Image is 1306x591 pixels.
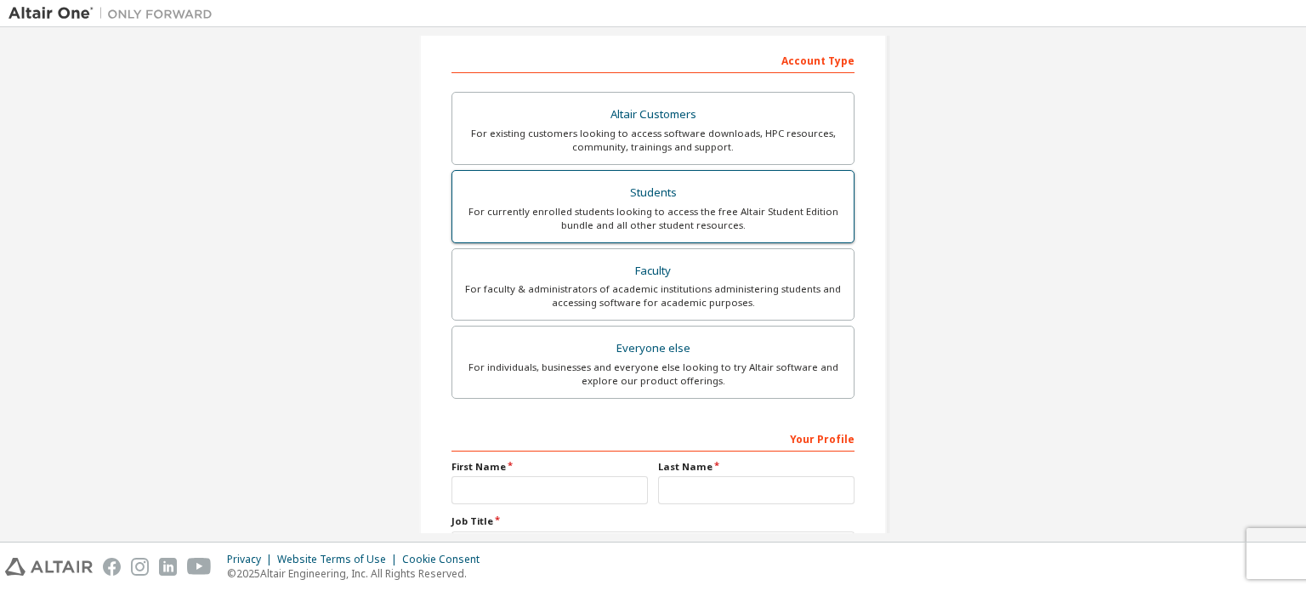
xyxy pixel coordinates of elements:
[451,514,855,528] label: Job Title
[103,558,121,576] img: facebook.svg
[9,5,221,22] img: Altair One
[463,103,843,127] div: Altair Customers
[227,553,277,566] div: Privacy
[463,361,843,388] div: For individuals, businesses and everyone else looking to try Altair software and explore our prod...
[227,566,490,581] p: © 2025 Altair Engineering, Inc. All Rights Reserved.
[463,259,843,283] div: Faculty
[451,460,648,474] label: First Name
[463,205,843,232] div: For currently enrolled students looking to access the free Altair Student Edition bundle and all ...
[451,46,855,73] div: Account Type
[5,558,93,576] img: altair_logo.svg
[402,553,490,566] div: Cookie Consent
[658,460,855,474] label: Last Name
[463,127,843,154] div: For existing customers looking to access software downloads, HPC resources, community, trainings ...
[131,558,149,576] img: instagram.svg
[277,553,402,566] div: Website Terms of Use
[463,181,843,205] div: Students
[159,558,177,576] img: linkedin.svg
[187,558,212,576] img: youtube.svg
[463,282,843,310] div: For faculty & administrators of academic institutions administering students and accessing softwa...
[451,424,855,452] div: Your Profile
[463,337,843,361] div: Everyone else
